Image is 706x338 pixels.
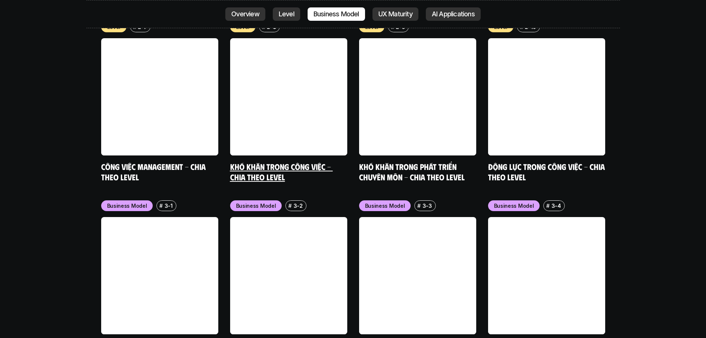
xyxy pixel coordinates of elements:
p: Level [279,10,294,18]
p: Business Model [107,202,147,210]
p: 3-4 [551,202,561,210]
p: Business Model [314,10,359,18]
a: Business Model [308,7,365,21]
a: Công việc Management - Chia theo level [101,161,208,182]
p: Business Model [365,202,405,210]
a: Khó khăn trong phát triển chuyên môn - Chia theo level [359,161,465,182]
h6: # [262,24,265,30]
a: Overview [225,7,265,21]
p: 3-1 [165,202,173,210]
h6: # [288,203,292,209]
h6: # [159,203,163,209]
h6: # [520,24,523,30]
a: Động lực trong công việc - Chia theo Level [488,161,607,182]
a: UX Maturity [372,7,418,21]
p: 3-3 [422,202,432,210]
h6: # [417,203,421,209]
p: Business Model [494,202,534,210]
h6: # [391,24,394,30]
a: Khó khăn trong công việc - Chia theo Level [230,161,333,182]
a: AI Applications [426,7,481,21]
h6: # [546,203,550,209]
a: Level [273,7,300,21]
p: UX Maturity [378,10,412,18]
p: 3-2 [294,202,303,210]
p: Business Model [236,202,276,210]
p: Overview [231,10,259,18]
p: AI Applications [432,10,475,18]
h6: # [133,24,136,30]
